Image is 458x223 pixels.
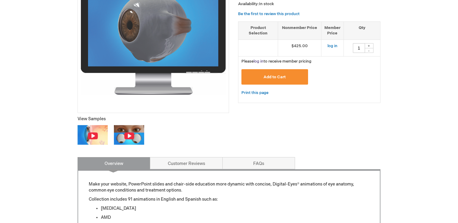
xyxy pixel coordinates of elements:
button: Add to Cart [241,69,308,85]
th: Member Price [321,21,343,40]
input: Qty [353,43,365,53]
img: Click to view [114,125,144,144]
a: log in [254,59,264,64]
span: Please to receive member pricing [241,59,311,64]
li: [MEDICAL_DATA] [101,205,369,212]
a: Customer Reviews [150,157,223,169]
span: Add to Cart [264,75,286,79]
div: + [364,43,373,48]
th: Qty [343,21,380,40]
div: - [364,48,373,53]
img: iocn_play.png [124,132,134,140]
a: Print this page [241,89,268,97]
img: iocn_play.png [88,132,98,140]
span: In stock [259,2,274,6]
img: Click to view [78,125,108,144]
a: Be the first to review this product [238,11,300,16]
td: $425.00 [278,40,321,56]
p: View Samples [78,116,229,122]
a: Overview [78,157,150,169]
th: Product Selection [238,21,278,40]
th: Nonmember Price [278,21,321,40]
p: Availability: [238,1,380,7]
li: AMD [101,215,369,221]
p: Make your website, PowerPoint slides and chair-side education more dynamic with concise, Digital-... [89,181,369,193]
p: Collection includes 91 animations in English and Spanish such as: [89,196,369,202]
a: FAQs [222,157,295,169]
a: log in [327,44,337,48]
